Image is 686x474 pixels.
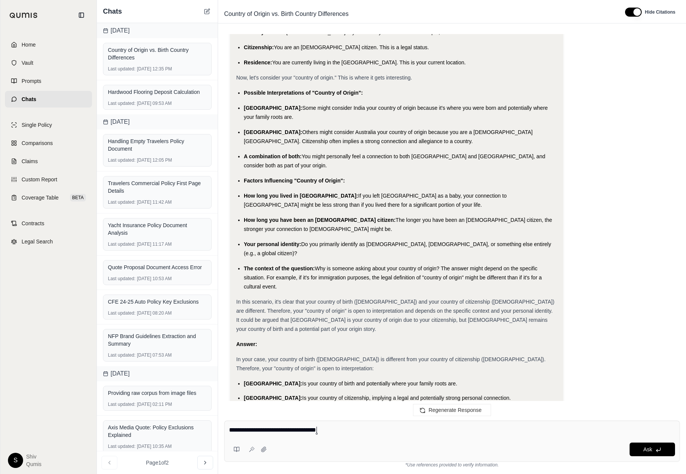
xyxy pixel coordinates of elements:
[108,199,207,205] div: [DATE] 11:42 AM
[244,193,358,199] span: How long you lived in [GEOGRAPHIC_DATA]:
[97,114,218,129] div: [DATE]
[97,23,218,38] div: [DATE]
[70,194,86,201] span: BETA
[8,453,23,468] div: S
[108,221,207,237] div: Yacht Insurance Policy Document Analysis
[244,217,396,223] span: How long you have been an [DEMOGRAPHIC_DATA] citizen:
[244,178,345,184] span: Factors Influencing "Country of Origin":
[5,36,92,53] a: Home
[108,88,207,96] div: Hardwood Flooring Deposit Calculation
[5,73,92,89] a: Prompts
[244,193,507,208] span: If you left [GEOGRAPHIC_DATA] as a baby, your connection to [GEOGRAPHIC_DATA] might be less stron...
[108,401,207,407] div: [DATE] 02:11 PM
[108,443,136,449] span: Last updated:
[108,310,136,316] span: Last updated:
[5,171,92,188] a: Custom Report
[429,407,482,413] span: Regenerate Response
[75,9,87,21] button: Collapse sidebar
[108,443,207,449] div: [DATE] 10:35 AM
[22,238,53,245] span: Legal Search
[108,157,207,163] div: [DATE] 12:05 PM
[108,389,207,397] div: Providing raw corpus from image files
[244,241,301,247] span: Your personal identity:
[108,424,207,439] div: Axis Media Quote: Policy Exclusions Explained
[244,29,286,35] span: Country of Birth:
[645,9,675,15] span: Hide Citations
[286,29,483,35] span: [DEMOGRAPHIC_DATA] is your country of birth. This is a simple, factual statement.
[244,395,302,401] span: [GEOGRAPHIC_DATA]:
[108,137,207,153] div: Handling Empty Travelers Policy Document
[22,121,52,129] span: Single Policy
[244,44,274,50] span: Citizenship:
[22,41,36,48] span: Home
[244,241,551,256] span: Do you primarily identify as [DEMOGRAPHIC_DATA], [DEMOGRAPHIC_DATA], or something else entirely (...
[9,12,38,18] img: Qumis Logo
[244,90,363,96] span: Possible Interpretations of "Country of Origin":
[244,129,533,144] span: Others might consider Australia your country of origin because you are a [DEMOGRAPHIC_DATA][GEOGR...
[108,352,207,358] div: [DATE] 07:53 AM
[146,459,169,466] span: Page 1 of 2
[108,276,136,282] span: Last updated:
[630,443,675,456] button: Ask
[221,8,616,20] div: Edit Title
[108,298,207,306] div: CFE 24-25 Auto Policy Key Exclusions
[5,117,92,133] a: Single Policy
[108,264,207,271] div: Quote Proposal Document Access Error
[244,217,552,232] span: The longer you have been an [DEMOGRAPHIC_DATA] citizen, the stronger your connection to [DEMOGRAP...
[108,401,136,407] span: Last updated:
[108,310,207,316] div: [DATE] 08:20 AM
[5,135,92,151] a: Comparisons
[236,299,554,332] span: In this scenario, it's clear that your country of birth ([DEMOGRAPHIC_DATA]) and your country of ...
[22,139,53,147] span: Comparisons
[108,100,207,106] div: [DATE] 09:53 AM
[108,66,207,72] div: [DATE] 12:35 PM
[244,129,302,135] span: [GEOGRAPHIC_DATA]:
[203,7,212,16] button: New Chat
[5,215,92,232] a: Contracts
[26,453,41,460] span: Shiv
[97,366,218,381] div: [DATE]
[244,380,302,387] span: [GEOGRAPHIC_DATA]:
[108,276,207,282] div: [DATE] 10:53 AM
[108,332,207,348] div: NFP Brand Guidelines Extraction and Summary
[244,105,548,120] span: Some might consider India your country of origin because it's where you were born and potentially...
[302,380,457,387] span: Is your country of birth and potentially where your family roots are.
[244,265,315,271] span: The context of the question:
[224,462,680,468] div: *Use references provided to verify information.
[244,153,302,159] span: A combination of both:
[302,395,511,401] span: Is your country of citizenship, implying a legal and potentially strong personal connection.
[413,404,491,416] button: Regenerate Response
[108,100,136,106] span: Last updated:
[244,265,542,290] span: Why is someone asking about your country of origin? The answer might depend on the specific situa...
[274,44,429,50] span: You are an [DEMOGRAPHIC_DATA] citizen. This is a legal status.
[22,220,44,227] span: Contracts
[643,446,652,452] span: Ask
[244,105,302,111] span: [GEOGRAPHIC_DATA]:
[244,59,272,65] span: Residence:
[5,55,92,71] a: Vault
[236,75,412,81] span: Now, let's consider your "country of origin." This is where it gets interesting.
[244,153,545,168] span: You might personally feel a connection to both [GEOGRAPHIC_DATA] and [GEOGRAPHIC_DATA], and consi...
[236,356,546,371] span: In your case, your country of birth ([DEMOGRAPHIC_DATA]) is different from your country of citize...
[108,157,136,163] span: Last updated:
[22,59,33,67] span: Vault
[108,241,207,247] div: [DATE] 11:17 AM
[5,91,92,108] a: Chats
[22,95,36,103] span: Chats
[103,6,122,17] span: Chats
[22,176,57,183] span: Custom Report
[108,352,136,358] span: Last updated:
[22,194,59,201] span: Coverage Table
[5,233,92,250] a: Legal Search
[108,199,136,205] span: Last updated:
[22,157,38,165] span: Claims
[108,241,136,247] span: Last updated:
[5,153,92,170] a: Claims
[26,460,41,468] span: Qumis
[22,77,41,85] span: Prompts
[221,8,352,20] span: Country of Origin vs. Birth Country Differences
[236,341,257,347] strong: Answer:
[5,189,92,206] a: Coverage TableBETA
[108,179,207,195] div: Travelers Commercial Policy First Page Details
[108,46,207,61] div: Country of Origin vs. Birth Country Differences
